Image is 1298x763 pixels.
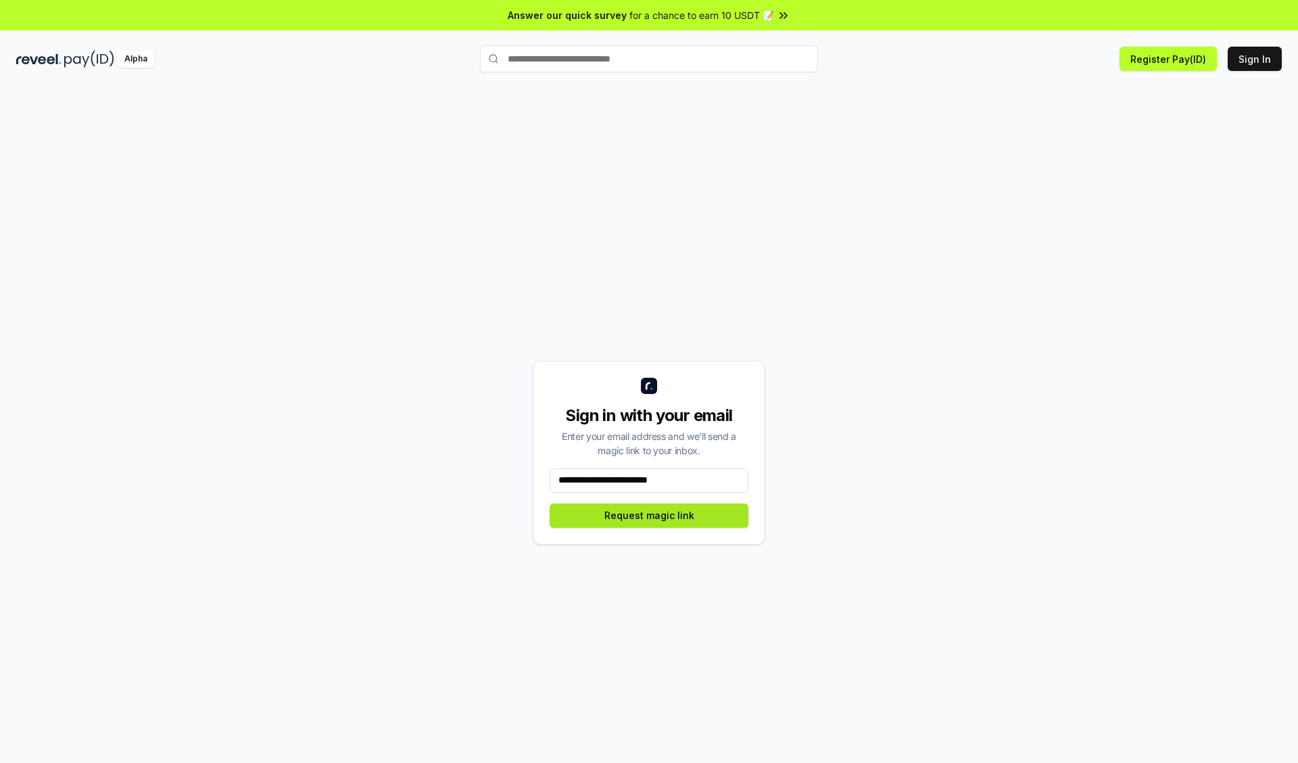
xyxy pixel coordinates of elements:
button: Request magic link [550,503,748,528]
div: Enter your email address and we’ll send a magic link to your inbox. [550,429,748,458]
button: Register Pay(ID) [1120,47,1217,71]
img: pay_id [64,51,114,68]
button: Sign In [1228,47,1282,71]
span: for a chance to earn 10 USDT 📝 [629,8,774,22]
img: reveel_dark [16,51,62,68]
div: Sign in with your email [550,405,748,426]
span: Answer our quick survey [508,8,627,22]
img: logo_small [641,378,657,394]
div: Alpha [117,51,155,68]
